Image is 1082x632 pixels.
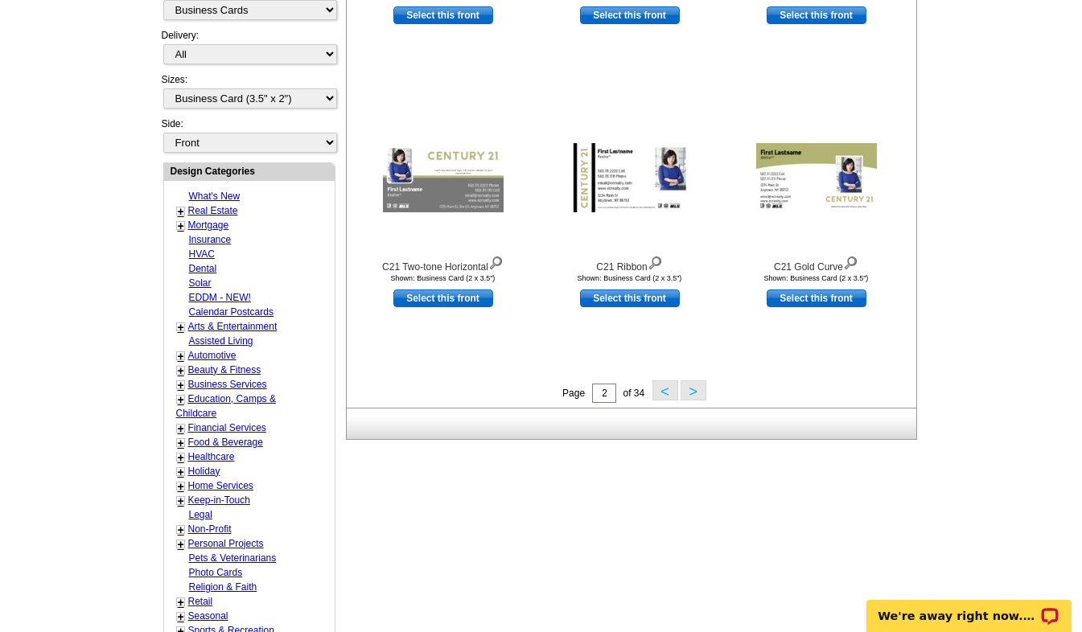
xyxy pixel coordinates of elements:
[562,388,585,399] span: Page
[162,72,335,117] div: Sizes:
[648,252,663,270] img: view design details
[188,205,238,216] a: Real Estate
[188,220,229,231] a: Mortgage
[189,509,212,520] a: Legal
[178,495,184,507] a: +
[189,234,232,245] a: Insurance
[355,274,532,282] div: Shown: Business Card (2 x 3.5")
[178,364,184,377] a: +
[570,143,690,212] img: C21 Ribbon
[178,610,184,623] a: +
[178,321,184,334] a: +
[580,6,680,24] a: use this design
[178,596,184,609] a: +
[178,220,184,232] a: +
[178,205,184,218] a: +
[178,480,184,493] a: +
[162,28,335,72] div: Delivery:
[189,335,253,347] a: Assisted Living
[189,567,243,578] a: Photo Cards
[541,252,718,274] div: C21 Ribbon
[189,581,257,593] a: Religion & Faith
[188,466,220,477] a: Holiday
[178,393,184,406] a: +
[728,274,905,282] div: Shown: Business Card (2 x 3.5")
[383,143,504,212] img: C21 Two-tone Horizontal
[189,306,274,318] a: Calendar Postcards
[189,248,215,260] a: HVAC
[856,581,1082,632] iframe: LiveChat chat widget
[355,252,532,274] div: C21 Two-tone Horizontal
[188,437,263,448] a: Food & Beverage
[843,252,858,270] img: view design details
[188,610,228,622] a: Seasonal
[767,6,866,24] a: use this design
[189,277,212,289] a: Solar
[188,495,250,506] a: Keep-in-Touch
[728,252,905,274] div: C21 Gold Curve
[188,480,253,491] a: Home Services
[188,451,235,462] a: Healthcare
[652,380,678,400] button: <
[188,350,237,361] a: Automotive
[393,289,493,307] a: use this design
[176,393,276,419] a: Education, Camps & Childcare
[178,437,184,449] a: +
[178,350,184,363] a: +
[178,451,184,464] a: +
[767,289,866,307] a: use this design
[189,191,241,202] a: What's New
[178,379,184,392] a: +
[681,380,706,400] button: >
[178,538,184,551] a: +
[541,274,718,282] div: Shown: Business Card (2 x 3.5")
[623,388,644,399] span: of 34
[393,6,493,24] a: use this design
[188,321,278,332] a: Arts & Entertainment
[178,466,184,478] a: +
[188,538,264,549] a: Personal Projects
[188,523,232,535] a: Non-Profit
[488,252,504,270] img: view design details
[756,143,877,212] img: C21 Gold Curve
[178,523,184,536] a: +
[178,422,184,435] a: +
[189,263,217,274] a: Dental
[162,117,335,154] div: Side:
[188,596,213,607] a: Retail
[188,422,266,433] a: Financial Services
[164,163,335,179] div: Design Categories
[188,364,261,376] a: Beauty & Fitness
[189,292,251,303] a: EDDM - NEW!
[188,379,267,390] a: Business Services
[580,289,680,307] a: use this design
[189,552,277,564] a: Pets & Veterinarians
